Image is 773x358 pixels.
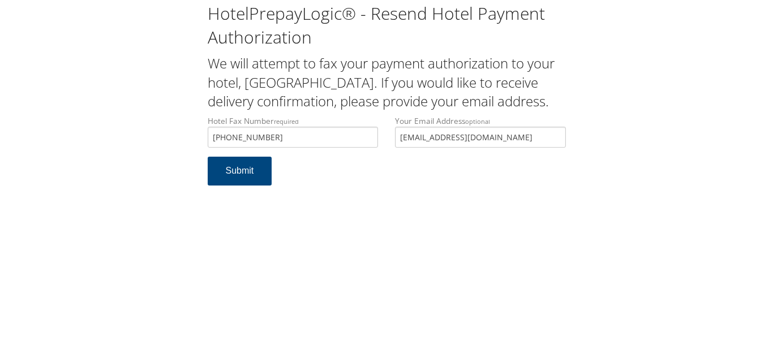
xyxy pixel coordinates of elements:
[395,127,566,148] input: Your Email Addressoptional
[465,117,490,126] small: optional
[395,115,566,148] label: Your Email Address
[208,127,379,148] input: Hotel Fax Numberrequired
[208,2,566,49] h1: HotelPrepayLogic® - Resend Hotel Payment Authorization
[208,54,566,111] h2: We will attempt to fax your payment authorization to your hotel, [GEOGRAPHIC_DATA]. If you would ...
[208,115,379,148] label: Hotel Fax Number
[208,157,272,186] button: Submit
[274,117,299,126] small: required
